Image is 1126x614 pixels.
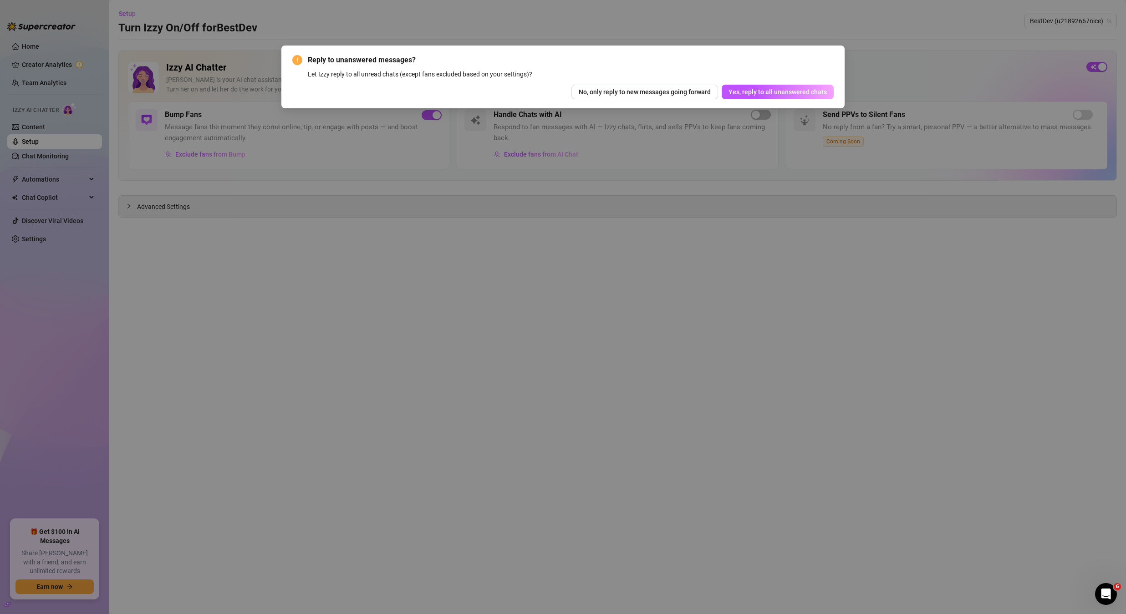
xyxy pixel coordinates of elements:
button: No, only reply to new messages going forward [571,85,718,99]
div: Let Izzy reply to all unread chats (except fans excluded based on your settings)? [308,69,834,79]
span: exclamation-circle [292,55,302,65]
button: Yes, reply to all unanswered chats [722,85,834,99]
span: Reply to unanswered messages? [308,55,834,66]
span: 6 [1114,583,1121,590]
iframe: Intercom live chat [1095,583,1117,605]
span: No, only reply to new messages going forward [579,88,711,96]
span: Yes, reply to all unanswered chats [729,88,827,96]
